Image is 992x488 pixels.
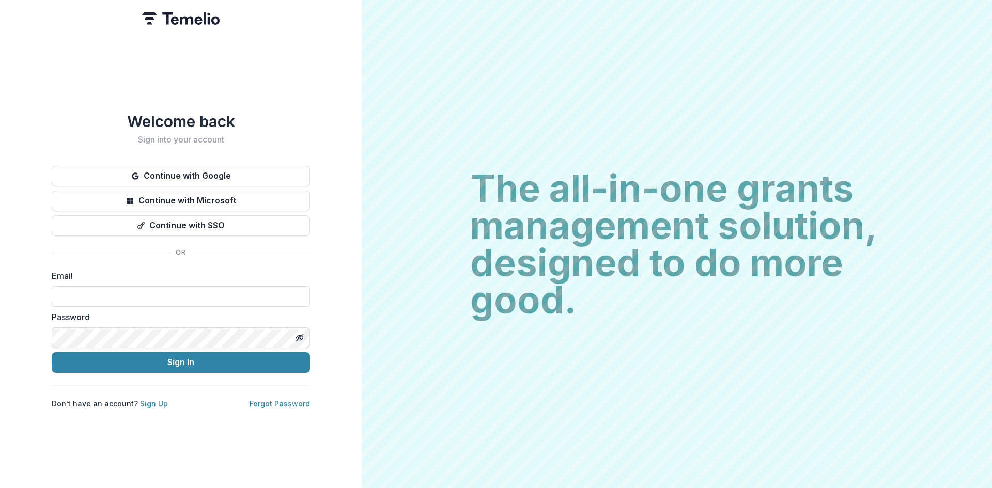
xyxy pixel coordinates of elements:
button: Toggle password visibility [291,329,308,346]
h2: Sign into your account [52,135,310,145]
img: Temelio [142,12,220,25]
h1: Welcome back [52,112,310,131]
label: Password [52,311,304,323]
button: Continue with Microsoft [52,191,310,211]
a: Forgot Password [250,399,310,408]
label: Email [52,270,304,282]
button: Sign In [52,352,310,373]
p: Don't have an account? [52,398,168,409]
a: Sign Up [140,399,168,408]
button: Continue with SSO [52,215,310,236]
button: Continue with Google [52,166,310,186]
